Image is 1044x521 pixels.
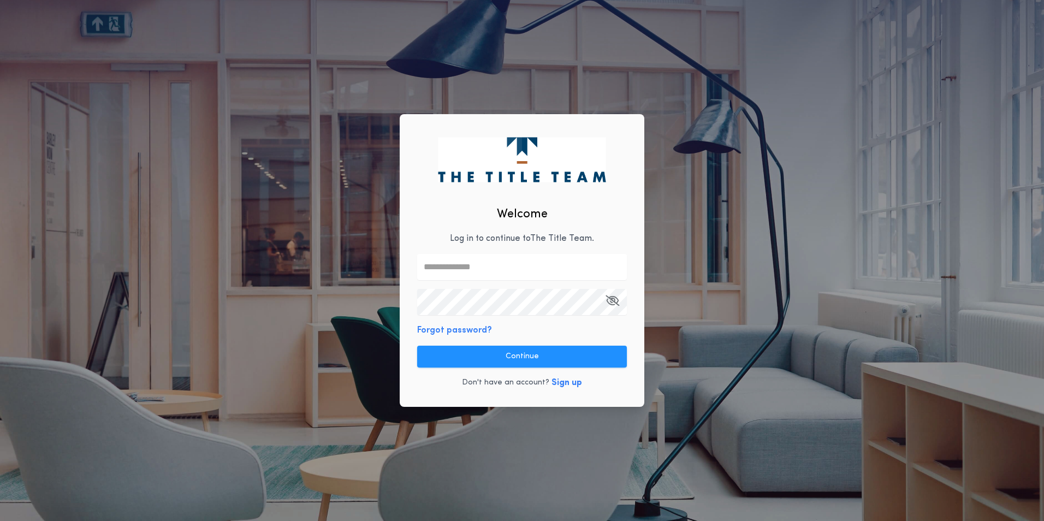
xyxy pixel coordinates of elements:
[417,324,492,337] button: Forgot password?
[417,346,627,368] button: Continue
[551,376,582,389] button: Sign up
[497,205,548,223] h2: Welcome
[462,377,549,388] p: Don't have an account?
[438,137,606,182] img: logo
[450,232,594,245] p: Log in to continue to The Title Team .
